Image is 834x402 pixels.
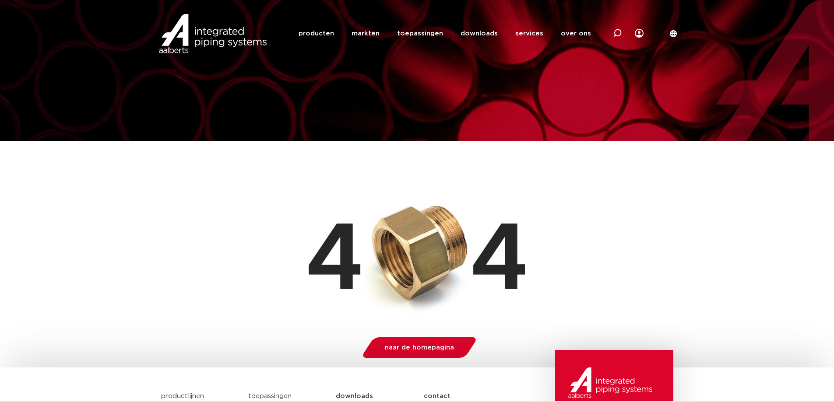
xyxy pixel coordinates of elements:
[360,337,478,358] a: naar de homepagina
[515,17,543,50] a: services
[385,344,454,351] span: naar de homepagina
[299,17,591,50] nav: Menu
[397,17,443,50] a: toepassingen
[299,17,334,50] a: producten
[248,393,292,399] a: toepassingen
[352,17,380,50] a: markten
[561,17,591,50] a: over ons
[461,17,498,50] a: downloads
[161,393,204,399] a: productlijnen
[161,145,673,173] h1: Pagina niet gevonden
